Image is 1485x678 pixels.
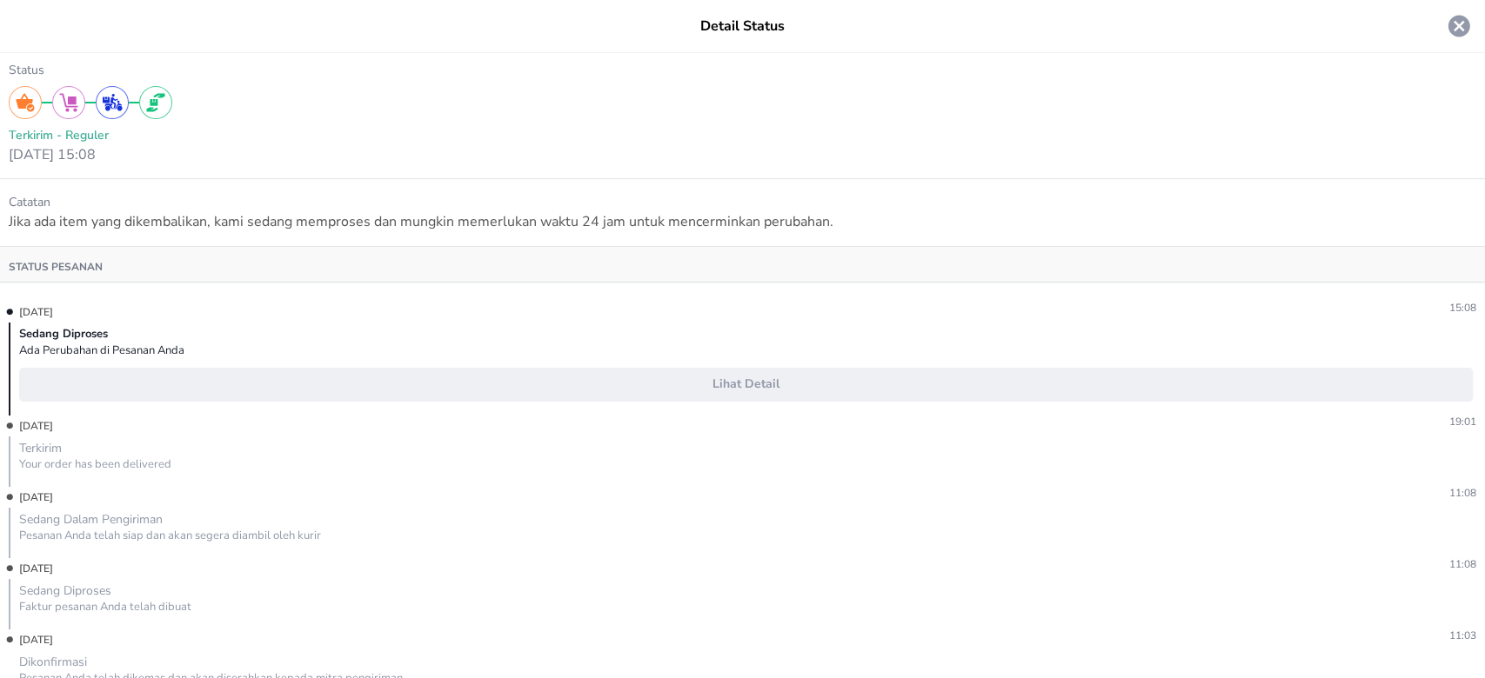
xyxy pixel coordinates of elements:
p: [DATE] [9,414,53,440]
p: 11:03 [53,628,1476,654]
p: Status pesanan [9,260,103,274]
button: Lihat detail [19,368,1473,402]
p: Status [9,61,1476,79]
div: Ada Perubahan di Pesanan Anda [19,342,1473,359]
div: Sedang Diproses [19,582,1473,599]
div: Your order has been delivered [19,456,1473,473]
p: 11:08 [53,485,1476,511]
p: 19:01 [53,414,1476,440]
p: Detail Status [700,16,785,37]
p: Terkirim - Reguler [9,126,1476,144]
p: [DATE] [9,485,53,511]
div: Sedang Diproses [19,326,1473,342]
p: Catatan [9,193,1476,211]
div: Faktur pesanan Anda telah dibuat [19,599,1473,615]
p: [DATE] 15:08 [9,144,1476,165]
p: 15:08 [53,300,1476,326]
div: Pesanan Anda telah siap dan akan segera diambil oleh kurir [19,528,1473,544]
p: 11:08 [53,556,1476,582]
div: Sedang Dalam Pengiriman [19,511,1473,528]
p: [DATE] [9,556,53,582]
p: Jika ada item yang dikembalikan, kami sedang memproses dan mungkin memerlukan waktu 24 jam untuk ... [9,211,1476,232]
p: [DATE] [9,300,53,326]
div: Terkirim [19,440,1473,456]
span: Lihat detail [27,374,1465,395]
div: Dikonfirmasi [19,654,1473,670]
p: [DATE] [9,628,53,654]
